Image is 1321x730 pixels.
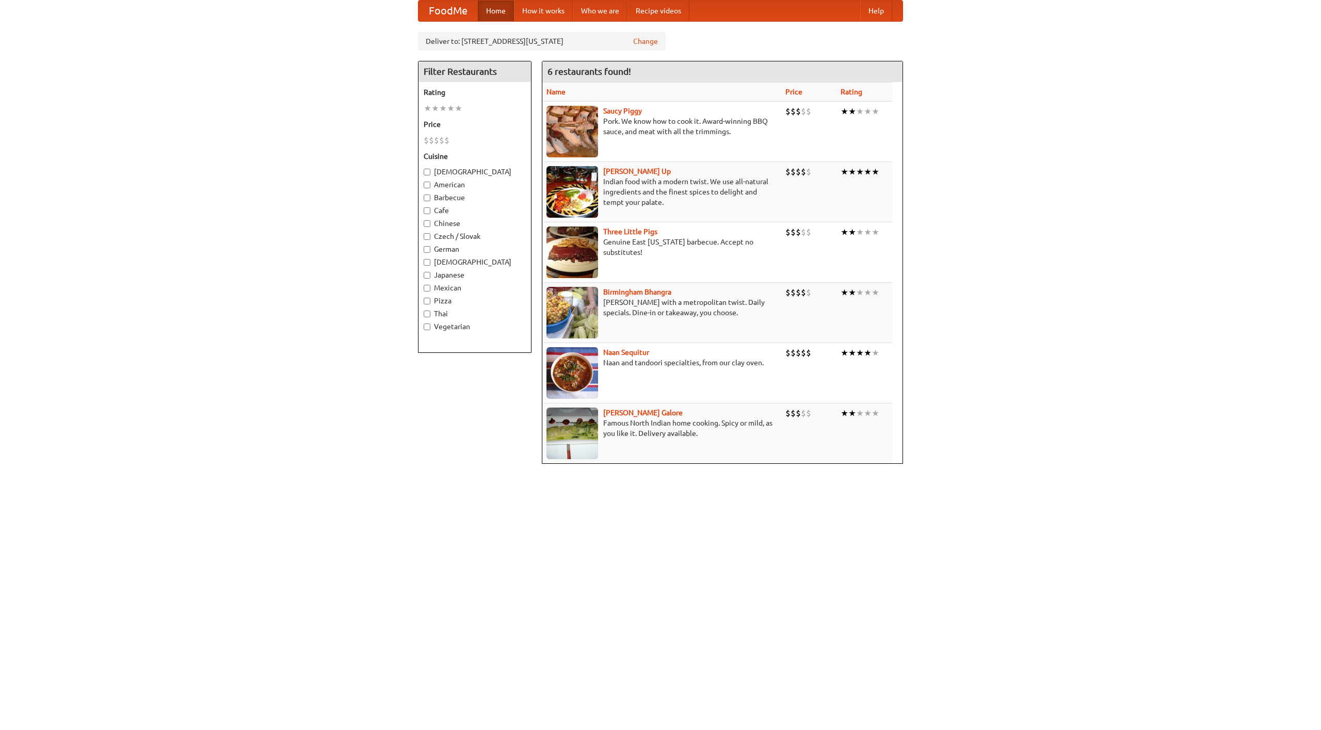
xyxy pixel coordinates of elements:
[806,347,811,359] li: $
[801,226,806,238] li: $
[424,246,430,253] input: German
[856,287,864,298] li: ★
[424,182,430,188] input: American
[418,61,531,82] h4: Filter Restaurants
[546,88,566,96] a: Name
[856,166,864,177] li: ★
[848,226,856,238] li: ★
[424,87,526,98] h5: Rating
[546,237,777,257] p: Genuine East [US_STATE] barbecue. Accept no substitutes!
[841,106,848,117] li: ★
[841,88,862,96] a: Rating
[864,347,872,359] li: ★
[864,287,872,298] li: ★
[546,418,777,439] p: Famous North Indian home cooking. Spicy or mild, as you like it. Delivery available.
[547,67,631,76] ng-pluralize: 6 restaurants found!
[785,347,791,359] li: $
[785,166,791,177] li: $
[806,166,811,177] li: $
[447,103,455,114] li: ★
[785,287,791,298] li: $
[546,358,777,368] p: Naan and tandoori specialties, from our clay oven.
[841,166,848,177] li: ★
[791,166,796,177] li: $
[848,408,856,419] li: ★
[424,298,430,304] input: Pizza
[633,36,658,46] a: Change
[546,347,598,399] img: naansequitur.jpg
[424,233,430,240] input: Czech / Slovak
[424,218,526,229] label: Chinese
[796,408,801,419] li: $
[785,88,802,96] a: Price
[424,311,430,317] input: Thai
[841,226,848,238] li: ★
[424,192,526,203] label: Barbecue
[806,408,811,419] li: $
[444,135,449,146] li: $
[796,347,801,359] li: $
[546,166,598,218] img: curryup.jpg
[796,287,801,298] li: $
[603,228,657,236] a: Three Little Pigs
[872,408,879,419] li: ★
[806,226,811,238] li: $
[424,285,430,291] input: Mexican
[424,323,430,330] input: Vegetarian
[418,1,478,21] a: FoodMe
[424,103,431,114] li: ★
[424,244,526,254] label: German
[573,1,627,21] a: Who we are
[424,231,526,241] label: Czech / Slovak
[801,166,806,177] li: $
[791,226,796,238] li: $
[424,283,526,293] label: Mexican
[455,103,462,114] li: ★
[424,169,430,175] input: [DEMOGRAPHIC_DATA]
[603,288,671,296] a: Birmingham Bhangra
[841,408,848,419] li: ★
[603,409,683,417] b: [PERSON_NAME] Galore
[424,180,526,190] label: American
[546,176,777,207] p: Indian food with a modern twist. We use all-natural ingredients and the finest spices to delight ...
[603,348,649,356] a: Naan Sequitur
[429,135,434,146] li: $
[801,287,806,298] li: $
[424,167,526,177] label: [DEMOGRAPHIC_DATA]
[418,32,666,51] div: Deliver to: [STREET_ADDRESS][US_STATE]
[424,309,526,319] label: Thai
[848,287,856,298] li: ★
[864,166,872,177] li: ★
[856,408,864,419] li: ★
[439,135,444,146] li: $
[546,408,598,459] img: currygalore.jpg
[848,166,856,177] li: ★
[546,106,598,157] img: saucy.jpg
[801,347,806,359] li: $
[791,287,796,298] li: $
[791,347,796,359] li: $
[424,270,526,280] label: Japanese
[848,347,856,359] li: ★
[603,107,642,115] b: Saucy Piggy
[603,167,671,175] a: [PERSON_NAME] Up
[785,106,791,117] li: $
[860,1,892,21] a: Help
[424,205,526,216] label: Cafe
[424,220,430,227] input: Chinese
[872,226,879,238] li: ★
[434,135,439,146] li: $
[785,226,791,238] li: $
[424,207,430,214] input: Cafe
[801,106,806,117] li: $
[791,106,796,117] li: $
[546,226,598,278] img: littlepigs.jpg
[864,226,872,238] li: ★
[785,408,791,419] li: $
[806,106,811,117] li: $
[431,103,439,114] li: ★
